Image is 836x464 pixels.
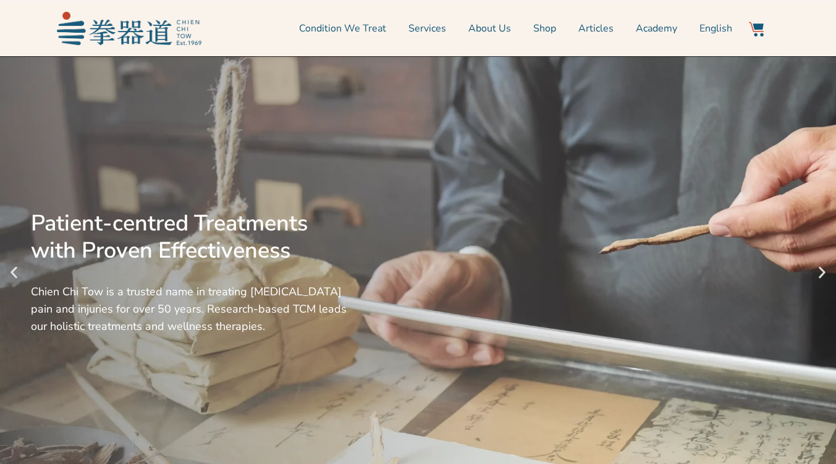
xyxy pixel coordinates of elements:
div: Next slide [814,265,830,281]
a: Academy [636,13,677,44]
div: Patient-centred Treatments with Proven Effectiveness [31,210,348,264]
nav: Menu [208,13,733,44]
div: Previous slide [6,265,22,281]
img: Website Icon-03 [749,22,764,36]
a: Services [408,13,446,44]
a: English [699,13,732,44]
a: Condition We Treat [299,13,386,44]
a: Articles [578,13,614,44]
span: English [699,21,732,36]
div: Chien Chi Tow is a trusted name in treating [MEDICAL_DATA] pain and injuries for over 50 years. R... [31,283,348,335]
a: Shop [533,13,556,44]
a: About Us [468,13,511,44]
